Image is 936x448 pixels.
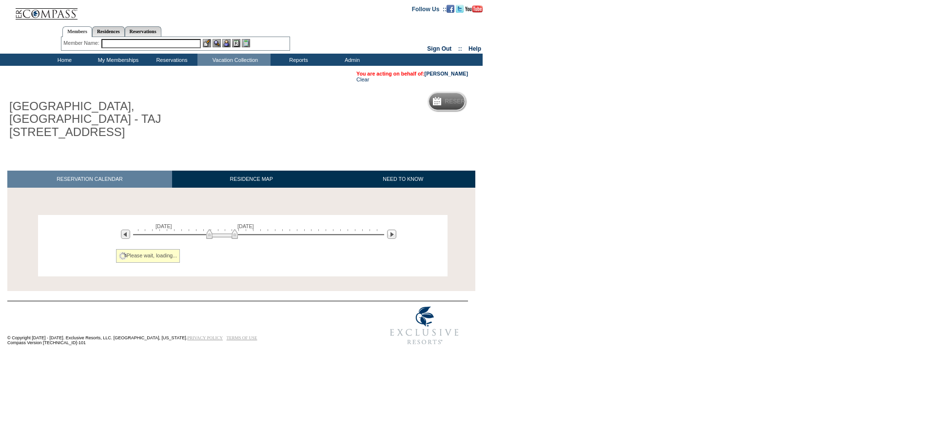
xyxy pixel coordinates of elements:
a: TERMS OF USE [227,335,257,340]
td: © Copyright [DATE] - [DATE]. Exclusive Resorts, LLC. [GEOGRAPHIC_DATA], [US_STATE]. Compass Versi... [7,302,349,350]
a: Residences [92,26,125,37]
a: Become our fan on Facebook [447,5,454,11]
a: [PERSON_NAME] [425,71,468,77]
img: View [213,39,221,47]
td: Home [37,54,90,66]
a: Reservations [125,26,161,37]
span: [DATE] [156,223,172,229]
a: Help [468,45,481,52]
img: Impersonate [222,39,231,47]
span: [DATE] [237,223,254,229]
span: You are acting on behalf of: [356,71,468,77]
a: Follow us on Twitter [456,5,464,11]
img: spinner2.gif [119,252,127,260]
img: Become our fan on Facebook [447,5,454,13]
a: Subscribe to our YouTube Channel [465,5,483,11]
img: Subscribe to our YouTube Channel [465,5,483,13]
img: Exclusive Resorts [381,301,468,350]
a: NEED TO KNOW [331,171,475,188]
img: Follow us on Twitter [456,5,464,13]
img: b_edit.gif [203,39,211,47]
td: Admin [324,54,378,66]
img: Reservations [232,39,240,47]
h1: [GEOGRAPHIC_DATA], [GEOGRAPHIC_DATA] - TAJ [STREET_ADDRESS] [7,98,226,140]
div: Please wait, loading... [116,249,180,263]
a: Sign Out [427,45,451,52]
img: Previous [121,230,130,239]
td: Follow Us :: [412,5,447,13]
img: b_calculator.gif [242,39,250,47]
a: PRIVACY POLICY [187,335,223,340]
td: Reservations [144,54,197,66]
a: Members [62,26,92,37]
div: Member Name: [63,39,101,47]
a: RESERVATION CALENDAR [7,171,172,188]
a: RESIDENCE MAP [172,171,331,188]
td: Vacation Collection [197,54,271,66]
span: :: [458,45,462,52]
a: Clear [356,77,369,82]
h5: Reservation Calendar [445,98,520,105]
img: Next [387,230,396,239]
td: Reports [271,54,324,66]
td: My Memberships [90,54,144,66]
